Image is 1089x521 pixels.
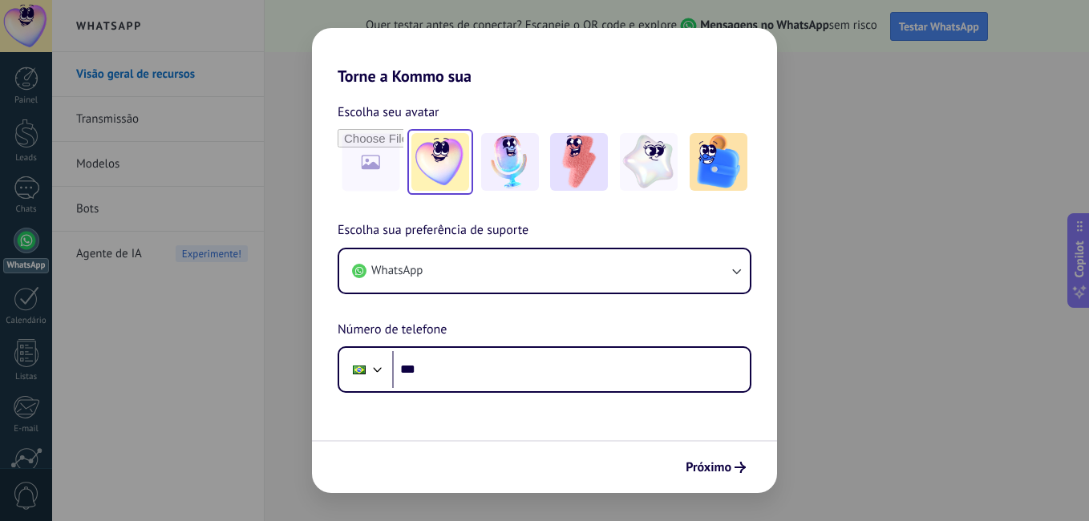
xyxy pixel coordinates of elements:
span: Próximo [686,462,731,473]
button: Próximo [678,454,753,481]
span: Escolha seu avatar [338,102,439,123]
span: Escolha sua preferência de suporte [338,220,528,241]
h2: Torne a Kommo sua [312,28,777,86]
img: -2.jpeg [481,133,539,191]
img: -4.jpeg [620,133,678,191]
span: Número de telefone [338,320,447,341]
img: -1.jpeg [411,133,469,191]
button: WhatsApp [339,249,750,293]
span: WhatsApp [371,263,423,279]
img: -3.jpeg [550,133,608,191]
img: -5.jpeg [690,133,747,191]
div: Brazil: + 55 [344,353,374,386]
